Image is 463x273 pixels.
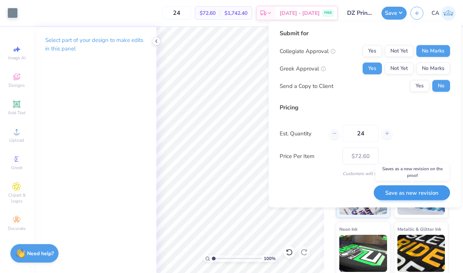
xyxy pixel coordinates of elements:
[9,82,25,88] span: Designs
[382,7,407,20] button: Save
[280,82,333,90] div: Send a Copy to Client
[432,9,439,17] span: CA
[45,36,144,53] p: Select part of your design to make edits in this panel
[441,6,456,20] img: Caitlyn Antman
[162,6,191,20] input: – –
[416,45,450,57] button: No Marks
[374,185,450,200] button: Save as new revision
[397,235,445,272] img: Metallic & Glitter Ink
[9,137,24,143] span: Upload
[280,29,450,38] div: Submit for
[280,64,326,73] div: Greek Approval
[4,192,30,204] span: Clipart & logos
[410,80,429,92] button: Yes
[339,235,387,272] img: Neon Ink
[280,47,336,55] div: Collegiate Approval
[342,6,378,20] input: Untitled Design
[375,164,449,181] div: Saves as a new revision on the proof
[11,165,23,171] span: Greek
[363,63,382,75] button: Yes
[8,226,26,231] span: Decorate
[280,9,320,17] span: [DATE] - [DATE]
[339,225,357,233] span: Neon Ink
[27,250,54,257] strong: Need help?
[416,63,450,75] button: No Marks
[432,6,456,20] a: CA
[8,55,26,61] span: Image AI
[385,45,413,57] button: Not Yet
[8,110,26,116] span: Add Text
[397,225,441,233] span: Metallic & Glitter Ink
[385,63,413,75] button: Not Yet
[363,45,382,57] button: Yes
[280,152,337,160] label: Price Per Item
[280,129,324,138] label: Est. Quantity
[343,125,379,142] input: – –
[432,80,450,92] button: No
[280,170,450,177] div: Customers will see this price on HQ.
[224,9,247,17] span: $1,742.40
[200,9,216,17] span: $72.60
[324,10,332,16] span: FREE
[280,103,450,112] div: Pricing
[264,255,276,262] span: 100 %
